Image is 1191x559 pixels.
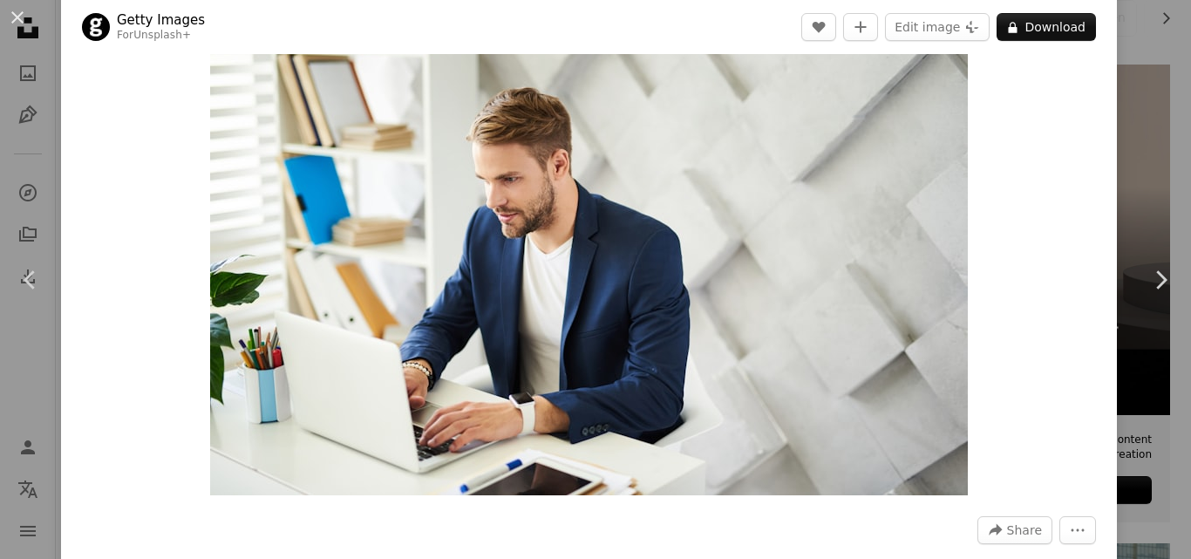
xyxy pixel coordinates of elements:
button: Download [997,13,1096,41]
a: Getty Images [117,11,205,29]
span: Share [1007,517,1042,543]
button: More Actions [1059,516,1096,544]
a: Unsplash+ [133,29,191,41]
button: Add to Collection [843,13,878,41]
img: Go to Getty Images's profile [82,13,110,41]
div: For [117,29,205,43]
a: Next [1130,196,1191,364]
button: Share this image [977,516,1052,544]
button: Edit image [885,13,990,41]
button: Like [801,13,836,41]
